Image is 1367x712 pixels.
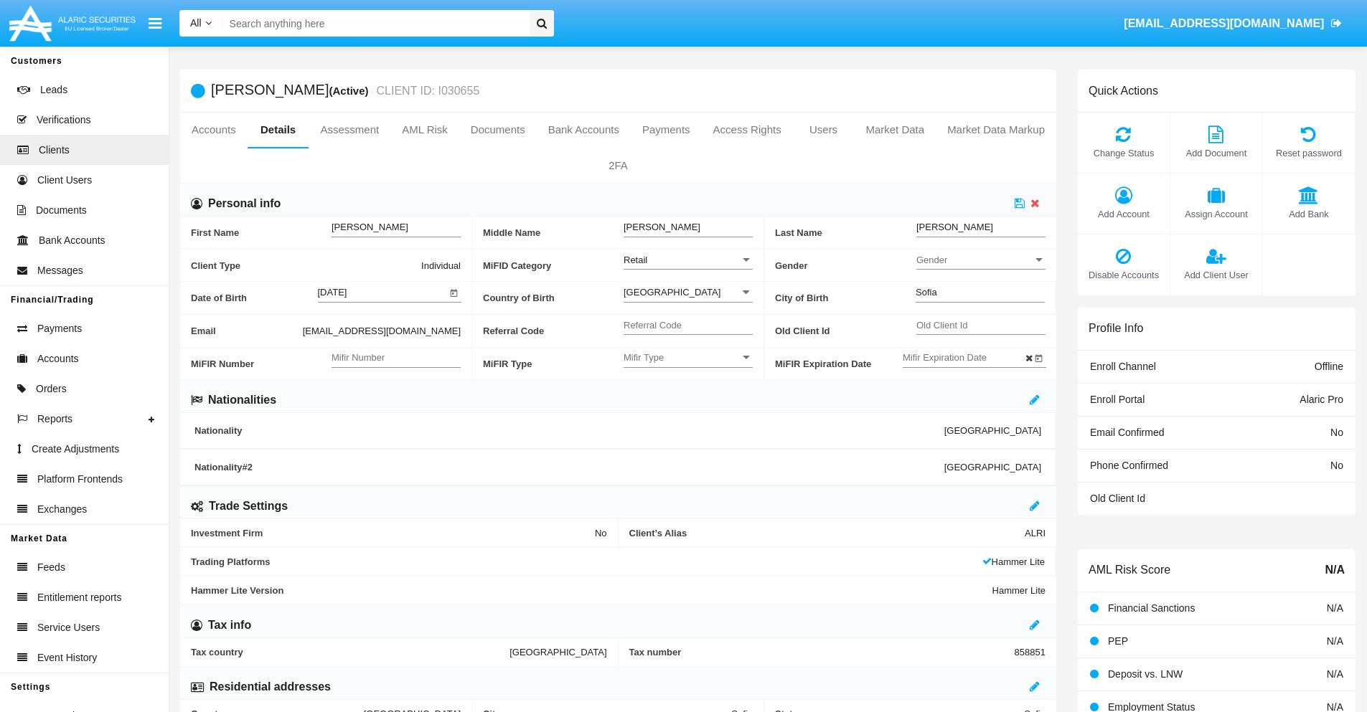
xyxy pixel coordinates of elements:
[208,196,281,212] h6: Personal info
[1327,668,1343,680] span: N/A
[37,263,83,278] span: Messages
[1330,427,1343,438] span: No
[483,250,624,282] span: MiFID Category
[1090,460,1168,471] span: Phone Confirmed
[1090,427,1164,438] span: Email Confirmed
[7,2,138,44] img: Logo image
[180,113,248,147] a: Accounts
[191,556,982,567] span: Trading Platforms
[916,254,1033,266] span: Gender
[447,285,461,299] button: Open calendar
[303,323,461,338] span: [EMAIL_ADDRESS][DOMAIN_NAME]
[191,348,332,380] span: MiFIR Number
[1330,460,1343,471] span: No
[191,282,318,314] span: Date of Birth
[248,113,309,147] a: Details
[1089,84,1158,98] h6: Quick Actions
[37,351,79,366] span: Accounts
[1085,207,1162,221] span: Add Account
[373,85,480,97] small: CLIENT ID: I030655
[191,217,332,249] span: First Name
[1124,17,1324,29] span: [EMAIL_ADDRESS][DOMAIN_NAME]
[775,250,916,282] span: Gender
[329,82,372,99] div: (Active)
[1015,647,1046,658] span: 858851
[483,217,624,249] span: Middle Name
[483,315,624,347] span: Referral Code
[37,650,97,665] span: Event History
[390,113,459,147] a: AML Risk
[1090,493,1145,504] span: Old Client Id
[483,282,624,314] span: Country of Birth
[1108,635,1128,647] span: PEP
[1325,561,1345,579] span: N/A
[1085,268,1162,282] span: Disable Accounts
[775,315,916,347] span: Old Client Id
[992,585,1046,596] span: Hammer Lite
[1089,321,1143,335] h6: Profile Info
[624,351,740,364] span: Mifir Type
[1270,207,1348,221] span: Add Bank
[775,282,916,314] span: City of Birth
[37,590,122,605] span: Entitlement reports
[309,113,390,147] a: Assessment
[1108,602,1195,614] span: Financial Sanctions
[32,442,119,457] span: Create Adjustments
[37,321,82,336] span: Payments
[629,528,1025,538] span: Client’s Alias
[631,113,702,147] a: Payments
[1327,602,1343,614] span: N/A
[775,217,916,249] span: Last Name
[1108,668,1183,680] span: Deposit vs. LNW
[179,16,222,31] a: All
[1090,361,1156,372] span: Enroll Channel
[1327,635,1343,647] span: N/A
[39,233,105,248] span: Bank Accounts
[210,679,331,695] h6: Residential addresses
[191,528,595,538] span: Investment Firm
[793,113,855,147] a: Users
[1270,146,1348,160] span: Reset password
[37,412,72,427] span: Reports
[1090,394,1145,405] span: Enroll Portal
[483,348,624,380] span: MiFIR Type
[421,258,461,273] span: Individual
[624,255,647,265] span: Retail
[208,392,276,408] h6: Nationalities
[190,17,202,29] span: All
[1315,361,1343,372] span: Offline
[208,617,251,633] h6: Tax info
[1178,207,1255,221] span: Assign Account
[40,82,67,98] span: Leads
[854,113,936,147] a: Market Data
[775,348,903,380] span: MiFIR Expiration Date
[191,258,421,273] span: Client Type
[37,502,87,517] span: Exchanges
[211,82,479,99] h5: [PERSON_NAME]
[37,173,92,188] span: Client Users
[37,113,90,128] span: Verifications
[1300,394,1343,405] span: Alaric Pro
[459,113,537,147] a: Documents
[702,113,793,147] a: Access Rights
[1085,146,1162,160] span: Change Status
[39,143,70,158] span: Clients
[194,425,944,436] span: Nationality
[191,647,509,658] span: Tax country
[629,647,1015,658] span: Tax number
[936,113,1056,147] a: Market Data Markup
[537,113,631,147] a: Bank Accounts
[180,148,1056,183] a: 2FA
[595,528,607,538] span: No
[37,472,123,487] span: Platform Frontends
[37,560,65,575] span: Feeds
[1178,146,1255,160] span: Add Document
[37,620,100,635] span: Service Users
[509,647,606,658] span: [GEOGRAPHIC_DATA]
[191,585,992,596] span: Hammer Lite Version
[36,203,87,218] span: Documents
[1089,563,1170,576] h6: AML Risk Score
[944,425,1041,436] span: [GEOGRAPHIC_DATA]
[222,10,525,37] input: Search
[944,462,1041,473] span: [GEOGRAPHIC_DATA]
